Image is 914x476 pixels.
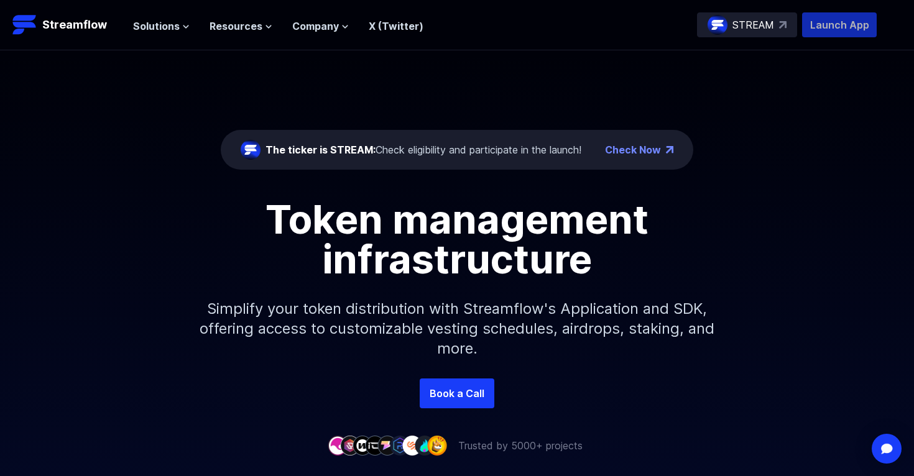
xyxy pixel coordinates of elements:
span: Solutions [133,19,180,34]
a: Book a Call [420,378,494,408]
span: Resources [210,19,262,34]
img: company-9 [427,436,447,455]
button: Launch App [802,12,877,37]
p: Streamflow [42,16,107,34]
p: Simplify your token distribution with Streamflow's Application and SDK, offering access to custom... [190,279,724,378]
button: Company [292,19,349,34]
a: X (Twitter) [369,20,423,32]
a: Streamflow [12,12,121,37]
img: company-5 [377,436,397,455]
div: Check eligibility and participate in the launch! [265,142,581,157]
img: company-4 [365,436,385,455]
img: company-1 [328,436,348,455]
button: Resources [210,19,272,34]
img: streamflow-logo-circle.png [241,140,261,160]
img: Streamflow Logo [12,12,37,37]
span: Company [292,19,339,34]
a: Check Now [605,142,661,157]
p: STREAM [732,17,774,32]
span: The ticker is STREAM: [265,144,376,156]
button: Solutions [133,19,190,34]
div: Open Intercom Messenger [872,434,902,464]
p: Trusted by 5000+ projects [458,438,583,453]
h1: Token management infrastructure [177,199,737,279]
img: company-3 [353,436,372,455]
img: top-right-arrow.svg [779,21,787,29]
img: company-6 [390,436,410,455]
a: STREAM [697,12,797,37]
img: top-right-arrow.png [666,146,673,153]
img: company-8 [415,436,435,455]
img: company-7 [402,436,422,455]
img: company-2 [340,436,360,455]
img: streamflow-logo-circle.png [708,15,727,35]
